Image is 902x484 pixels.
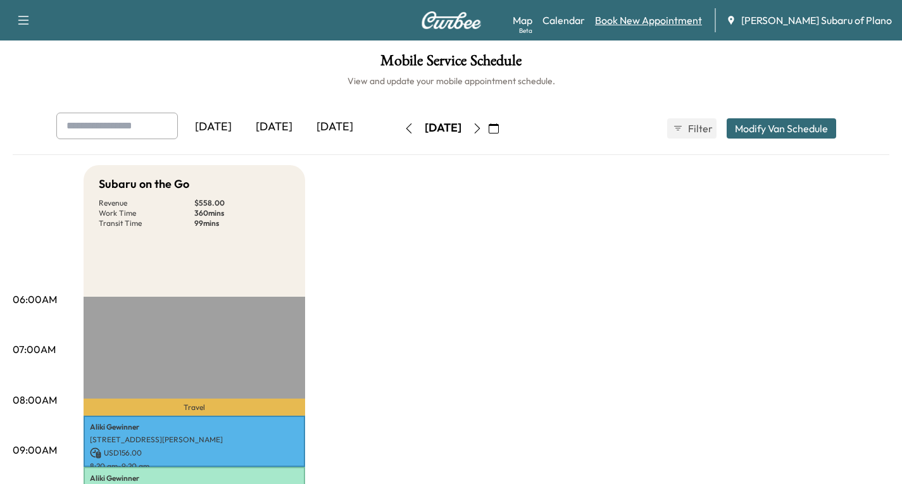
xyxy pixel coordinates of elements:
p: 360 mins [194,208,290,218]
p: 08:00AM [13,392,57,407]
h6: View and update your mobile appointment schedule. [13,75,889,87]
img: Curbee Logo [421,11,482,29]
p: 99 mins [194,218,290,228]
a: Calendar [542,13,585,28]
p: 07:00AM [13,342,56,357]
a: MapBeta [513,13,532,28]
div: [DATE] [183,113,244,142]
p: Aliki Gewinner [90,473,299,483]
p: USD 156.00 [90,447,299,459]
div: [DATE] [425,120,461,136]
p: Work Time [99,208,194,218]
a: Book New Appointment [595,13,702,28]
p: 09:00AM [13,442,57,457]
p: 8:20 am - 9:20 am [90,461,299,471]
p: $ 558.00 [194,198,290,208]
p: 06:00AM [13,292,57,307]
p: Revenue [99,198,194,208]
div: Beta [519,26,532,35]
p: Aliki Gewinner [90,422,299,432]
div: [DATE] [304,113,365,142]
div: [DATE] [244,113,304,142]
button: Filter [667,118,717,139]
p: [STREET_ADDRESS][PERSON_NAME] [90,435,299,445]
button: Modify Van Schedule [727,118,836,139]
p: Travel [84,399,305,416]
h1: Mobile Service Schedule [13,53,889,75]
span: [PERSON_NAME] Subaru of Plano [741,13,892,28]
h5: Subaru on the Go [99,175,189,193]
span: Filter [688,121,711,136]
p: Transit Time [99,218,194,228]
